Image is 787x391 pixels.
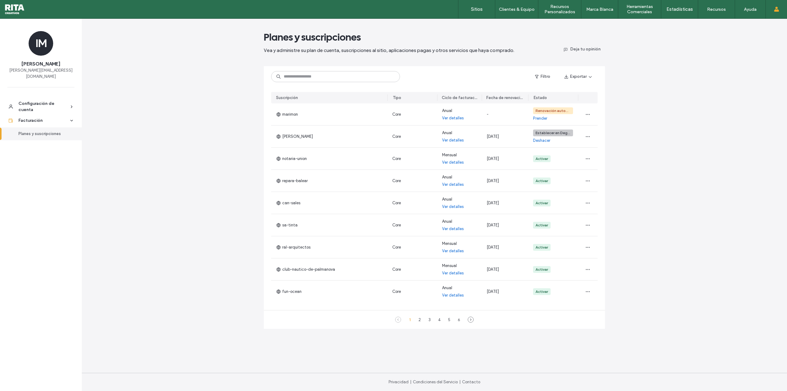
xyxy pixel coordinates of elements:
span: ral-arquitectos [276,244,310,250]
span: marimon [276,111,298,118]
div: 2 [416,316,423,323]
label: Estadísticas [666,6,693,12]
span: [DATE] [487,156,499,161]
span: [DATE] [487,267,499,272]
span: [DATE] [487,134,499,139]
a: Ver detalles [442,292,464,298]
div: IM [29,31,53,56]
span: [DATE] [487,223,499,227]
span: Vea y administre su plan de cuenta, suscripciones al sitio, aplicaciones pagas y otros servicios ... [264,47,514,53]
a: Contacto [462,380,480,384]
a: Ver detalles [442,248,464,254]
div: Activar [536,289,548,294]
div: Activar [536,178,548,184]
a: Ver detalles [442,226,464,232]
span: Core [392,112,401,117]
span: Core [392,245,401,249]
span: Core [392,156,401,161]
div: Estado [534,95,547,101]
a: Ver detalles [442,137,464,143]
div: Activar [536,222,548,228]
a: Prender [533,115,547,122]
a: Ver detalles [442,159,464,166]
label: Recursos Personalizados [538,4,581,14]
a: Ver detalles [442,115,464,121]
span: Mensual [442,263,457,269]
span: Anual [442,108,452,114]
span: Anual [442,196,452,202]
a: Ver detalles [442,182,464,188]
label: Herramientas Comerciales [618,4,661,14]
span: Anual [442,218,452,225]
div: 5 [445,316,453,323]
div: Activar [536,156,548,162]
span: Core [392,134,401,139]
div: Activar [536,200,548,206]
div: 1 [406,316,413,323]
div: Ciclo de facturación [442,95,477,101]
span: Core [392,201,401,205]
label: Clientes & Equipo [499,7,535,12]
span: [DATE] [487,245,499,249]
span: [PERSON_NAME][EMAIL_ADDRESS][DOMAIN_NAME] [7,67,74,80]
div: Suscripción [276,95,298,101]
span: Core [392,267,401,272]
span: | [459,380,461,384]
span: [DATE] [487,201,499,205]
span: sa-tinta [276,222,298,228]
span: Mensual [442,152,457,158]
a: Ver detalles [442,270,464,276]
label: Ayuda [744,7,757,12]
span: can-sales [276,200,300,206]
span: | [410,380,411,384]
span: notaria-union [276,156,307,162]
button: Exportar [559,72,598,82]
div: Tipo [393,95,401,101]
div: Fecha de renovación [486,95,524,101]
div: Renovación automática deshabilitada [536,108,571,114]
div: Planes y suscripciones [18,131,69,137]
div: Establecer en Degradar [536,130,571,136]
label: Recursos [707,7,726,12]
span: Core [392,178,401,183]
div: Activar [536,267,548,272]
span: Core [392,223,401,227]
span: club-nautico-de-palmanova [276,266,335,273]
a: Ver detalles [442,204,464,210]
span: [DATE] [487,289,499,294]
span: repara-balear [276,178,308,184]
div: Facturación [18,118,69,124]
span: Anual [442,130,452,136]
span: [DATE] [487,178,499,183]
div: 4 [436,316,443,323]
span: fun-ocean [276,289,302,295]
span: - [487,112,488,117]
a: Deshacer [533,138,550,144]
a: Condiciones del Servicio [413,380,458,384]
a: Privacidad [389,380,409,384]
div: Activar [536,245,548,250]
div: 3 [426,316,433,323]
span: [PERSON_NAME] [22,61,60,67]
label: Marca Blanca [586,7,613,12]
span: Core [392,289,401,294]
span: Planes y suscripciones [264,31,361,43]
button: Deja tu opinión [558,44,605,54]
span: Anual [442,285,452,291]
span: Mensual [442,241,457,247]
div: Configuración de cuenta [18,101,69,113]
label: Sitios [471,6,483,12]
span: [PERSON_NAME] [276,134,313,140]
div: 6 [455,316,463,323]
button: Filtro [529,72,556,82]
span: Anual [442,174,452,180]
